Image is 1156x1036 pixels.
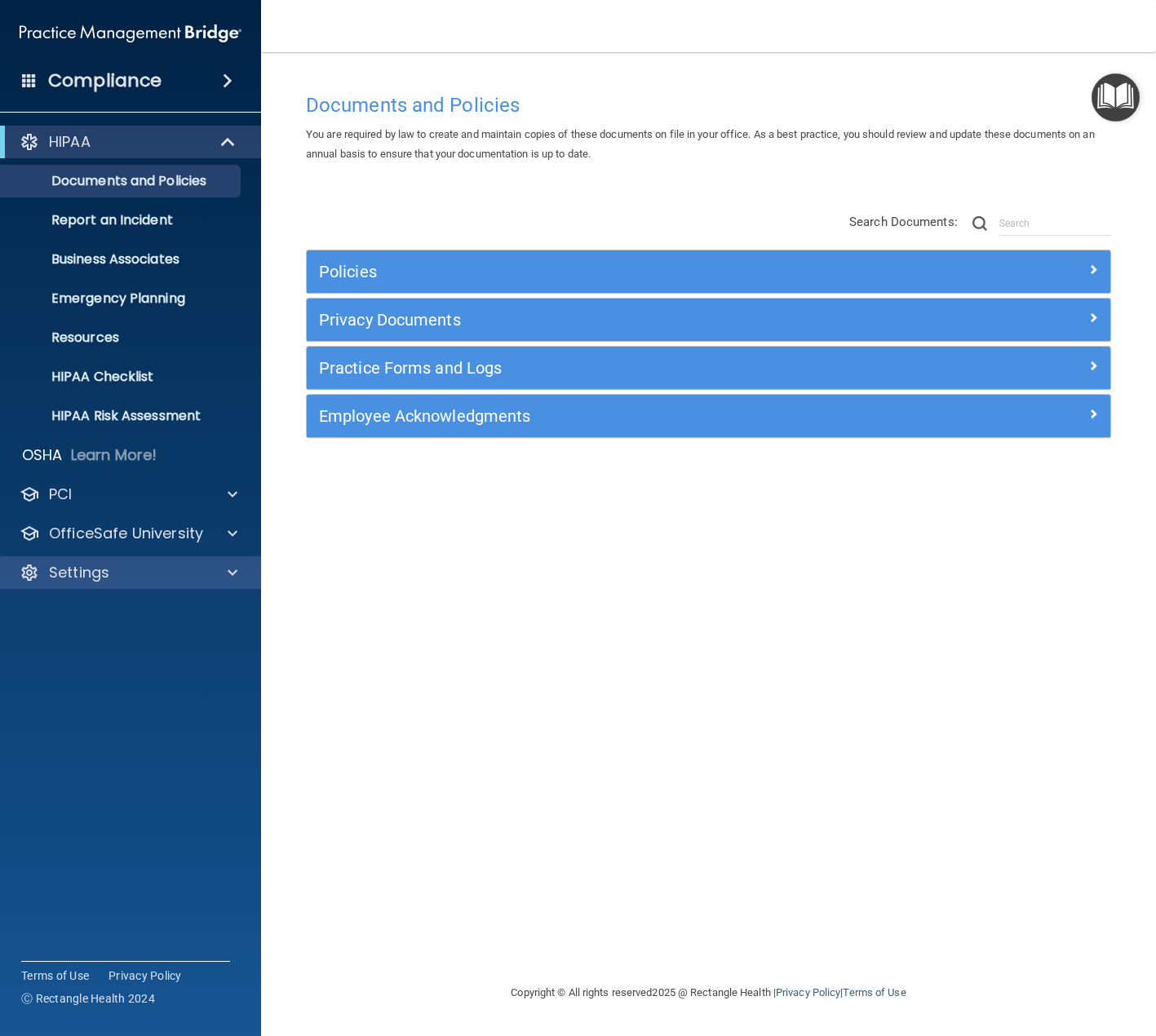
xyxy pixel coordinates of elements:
p: Report an Incident [11,212,233,228]
p: Learn More! [71,445,157,465]
p: Emergency Planning [11,290,233,307]
h4: Compliance [48,69,162,92]
p: Documents and Policies [11,173,233,189]
p: HIPAA Risk Assessment [11,408,233,424]
a: Practice Forms and Logs [319,355,1098,381]
h5: Practice Forms and Logs [319,359,897,377]
img: ic-search.3b580494.png [972,216,987,231]
a: Policies [319,259,1098,285]
a: Settings [20,563,237,582]
a: Privacy Policy [109,967,182,984]
a: Privacy Documents [319,307,1098,333]
span: Search Documents: [849,215,958,229]
input: Search [999,211,1111,236]
a: Terms of Use [21,967,89,984]
a: HIPAA [20,132,237,152]
p: OfficeSafe University [49,524,203,543]
h5: Employee Acknowledgments [319,407,897,425]
a: Terms of Use [843,986,906,998]
p: OSHA [22,445,63,465]
h5: Policies [319,263,897,281]
p: HIPAA [49,132,91,152]
a: Employee Acknowledgments [319,403,1098,429]
p: Resources [11,330,233,346]
div: Copyright © All rights reserved 2025 @ Rectangle Health | | [411,967,1007,1019]
h4: Documents and Policies [306,95,1111,116]
p: Settings [49,563,109,582]
p: HIPAA Checklist [11,369,233,385]
a: PCI [20,485,237,504]
h5: Privacy Documents [319,311,897,329]
img: PMB logo [20,17,241,50]
p: Business Associates [11,251,233,268]
a: Privacy Policy [776,986,840,998]
span: You are required by law to create and maintain copies of these documents on file in your office. ... [306,128,1095,160]
span: Ⓒ Rectangle Health 2024 [21,990,155,1007]
button: Open Resource Center [1092,73,1140,122]
p: PCI [49,485,72,504]
iframe: Drift Widget Chat Controller [874,920,1136,985]
a: OfficeSafe University [20,524,237,543]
